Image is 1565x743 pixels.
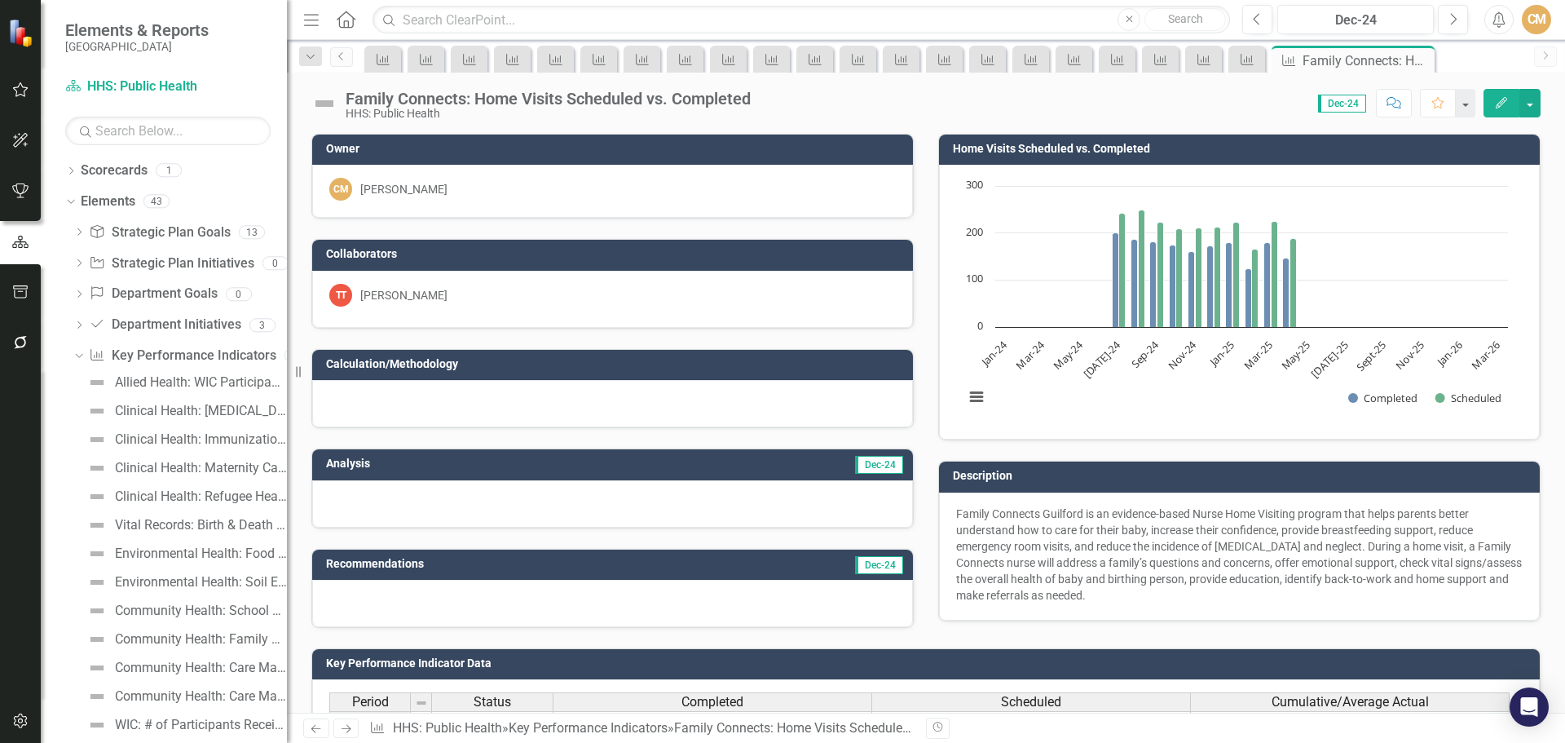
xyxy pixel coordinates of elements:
a: Department Goals [89,285,217,303]
span: Dec-24 [855,456,903,474]
img: Not Defined [87,630,107,649]
button: Dec-24 [1277,5,1434,34]
text: Jan-26 [1433,338,1466,370]
text: May-25 [1278,338,1313,373]
a: Community Health: Family Connects Home Visits [83,626,287,652]
div: 43 [143,195,170,209]
div: Clinical Health: Immunizations [115,432,287,447]
path: Feb-25, 124. Completed. [1245,269,1252,328]
text: 200 [966,224,983,239]
img: Not Defined [87,487,107,506]
a: Clinical Health: Immunizations [83,427,287,453]
path: Oct-24, 209. Scheduled. [1176,229,1183,328]
text: 100 [966,271,983,285]
h3: Owner [326,143,905,155]
a: WIC: # of Participants Receiving Benefits [83,712,287,738]
img: Not Defined [87,601,107,621]
a: Community Health: Care Management for At Risk Children (CMARC) [83,655,287,681]
a: Key Performance Indicators [89,347,276,365]
a: Allied Health: WIC Participants [83,369,287,396]
a: Community Health: Care Management for At Risk Children [83,683,287,710]
a: HHS: Public Health [65,77,269,96]
div: CM [1522,5,1551,34]
img: Not Defined [87,458,107,478]
img: Not Defined [311,91,337,117]
span: Period [352,695,389,710]
img: Not Defined [87,715,107,735]
a: Community Health: School Health Student Encounters [83,598,287,624]
div: [PERSON_NAME] [360,287,447,303]
path: Jul-24, 242. Scheduled. [1119,214,1126,328]
a: Clinical Health: Refugee Health Program [83,484,287,510]
path: Mar-25, 180. Completed. [1264,243,1271,328]
button: View chart menu, Chart [965,386,988,409]
img: Not Defined [87,401,107,421]
a: Key Performance Indicators [509,720,668,736]
h3: Analysis [326,458,597,470]
img: Not Defined [87,658,107,678]
path: Apr-25, 189. Scheduled. [1290,239,1297,328]
a: Clinical Health: [MEDICAL_DATA] Investigated & Confirmed [83,398,287,424]
span: Scheduled [1001,695,1061,710]
span: Elements & Reports [65,20,209,40]
img: Not Defined [87,573,107,592]
path: Jan-25, 222. Scheduled. [1233,223,1240,328]
path: Sep-24, 222. Scheduled. [1157,223,1164,328]
img: Not Defined [87,373,107,392]
path: Jul-24, 201. Completed. [1113,233,1119,328]
div: Environmental Health: Soil Evaluations Received [115,575,287,590]
div: WIC: # of Participants Receiving Benefits [115,718,287,732]
span: Dec-24 [1318,95,1366,113]
div: Dec-24 [1283,11,1428,30]
span: Status [474,695,511,710]
text: [DATE]-25 [1308,338,1351,381]
div: Clinical Health: Maternity Care [115,461,287,475]
a: Environmental Health: Soil Evaluations Received [83,569,287,595]
div: TT [329,284,352,307]
div: Family Connects: Home Visits Scheduled vs. Completed [1303,51,1431,71]
div: 1 [156,164,182,178]
div: Family Connects: Home Visits Scheduled vs. Completed [346,90,751,108]
div: Environmental Health: Food & Lodging Inspections & Complaints [115,546,287,561]
span: Family Connects Guilford is an evidence-based Nurse Home Visiting program that helps parents bett... [956,507,1522,602]
img: Not Defined [87,515,107,535]
h3: Recommendations [326,558,710,570]
div: Community Health: Family Connects Home Visits [115,632,287,647]
path: Sep-24, 181. Completed. [1150,242,1157,328]
div: CM [329,178,352,201]
div: Chart. Highcharts interactive chart. [956,178,1523,422]
div: HHS: Public Health [346,108,751,120]
text: Sep-24 [1128,338,1162,372]
div: » » [369,719,914,738]
span: Search [1168,12,1203,25]
div: [PERSON_NAME] [360,181,447,197]
a: Strategic Plan Initiatives [89,254,253,273]
text: 0 [977,318,983,333]
img: Not Defined [87,544,107,564]
path: Nov-24, 160. Completed. [1188,252,1195,328]
path: Feb-25, 166. Scheduled. [1252,250,1259,328]
div: Vital Records: Birth & Death Certificates Processed [115,518,287,533]
div: 3 [249,318,276,332]
h3: Description [953,470,1532,482]
input: Search ClearPoint... [373,6,1230,34]
svg: Interactive chart [956,178,1516,422]
div: Allied Health: WIC Participants [115,375,287,390]
path: Nov-24, 211. Scheduled. [1196,228,1202,328]
input: Search Below... [65,117,271,145]
div: Family Connects: Home Visits Scheduled vs. Completed [674,720,994,736]
path: Aug-24, 186. Completed. [1131,240,1138,328]
text: Jan-25 [1205,338,1237,370]
a: Department Initiatives [89,316,240,334]
button: Show Completed [1348,391,1417,405]
text: Mar-24 [1012,338,1047,373]
path: Oct-24, 175. Completed. [1170,245,1176,328]
small: [GEOGRAPHIC_DATA] [65,40,209,53]
a: HHS: Public Health [393,720,502,736]
div: Community Health: Care Management for At Risk Children (CMARC) [115,661,287,675]
div: 0 [226,287,252,301]
div: Clinical Health: [MEDICAL_DATA] Investigated & Confirmed [115,404,287,418]
button: Search [1144,8,1226,31]
img: Not Defined [87,687,107,706]
h3: Key Performance Indicator Data [326,657,1532,670]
